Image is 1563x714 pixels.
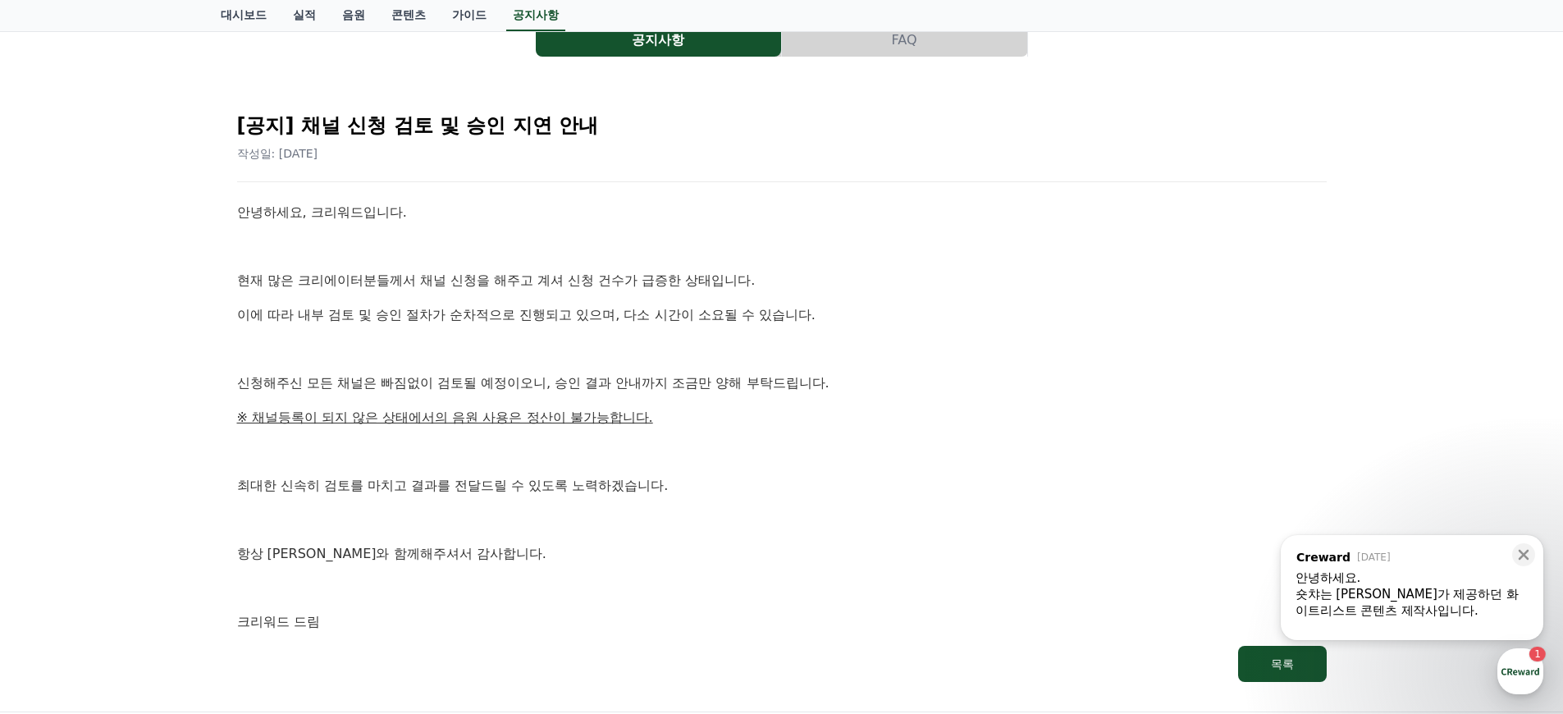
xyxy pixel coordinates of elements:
p: 이에 따라 내부 검토 및 승인 절차가 순차적으로 진행되고 있으며, 다소 시간이 소요될 수 있습니다. [237,304,1327,326]
span: 작성일: [DATE] [237,147,318,160]
a: 설정 [212,520,315,561]
div: 목록 [1271,656,1294,672]
p: 신청해주신 모든 채널은 빠짐없이 검토될 예정이오니, 승인 결과 안내까지 조금만 양해 부탁드립니다. [237,373,1327,394]
p: 크리워드 드림 [237,611,1327,633]
span: 홈 [52,545,62,558]
a: 목록 [237,646,1327,682]
button: FAQ [782,24,1027,57]
a: 홈 [5,520,108,561]
span: 설정 [254,545,273,558]
a: FAQ [782,24,1028,57]
button: 목록 [1238,646,1327,682]
p: 항상 [PERSON_NAME]와 함께해주셔서 감사합니다. [237,543,1327,565]
p: 최대한 신속히 검토를 마치고 결과를 전달드릴 수 있도록 노력하겠습니다. [237,475,1327,497]
h2: [공지] 채널 신청 검토 및 승인 지연 안내 [237,112,1327,139]
u: ※ 채널등록이 되지 않은 상태에서의 음원 사용은 정산이 불가능합니다. [237,410,653,425]
a: 1대화 [108,520,212,561]
p: 안녕하세요, 크리워드입니다. [237,202,1327,223]
span: 1 [167,519,172,533]
button: 공지사항 [536,24,781,57]
span: 대화 [150,546,170,559]
a: 공지사항 [536,24,782,57]
p: 현재 많은 크리에이터분들께서 채널 신청을 해주고 계셔 신청 건수가 급증한 상태입니다. [237,270,1327,291]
